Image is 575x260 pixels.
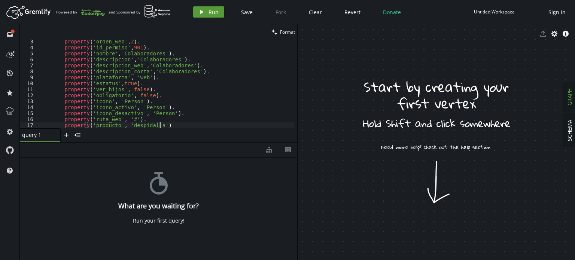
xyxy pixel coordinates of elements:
[566,88,573,105] span: GRAPH
[20,80,38,86] div: 10
[377,6,407,18] button: Donate
[303,6,328,18] button: Clear
[20,92,38,98] div: 12
[20,98,38,104] div: 13
[109,5,171,19] div: and Sponsored by
[20,110,38,116] div: 15
[20,45,38,51] div: 4
[241,9,253,16] span: Save
[20,122,38,128] div: 17
[383,9,401,16] span: Donate
[20,74,38,80] div: 9
[133,217,185,224] div: Run your first query!
[20,68,38,74] div: 8
[20,86,38,92] div: 11
[118,202,199,210] h4: What are you waiting for?
[280,29,295,35] span: Format
[339,6,366,18] button: Revert
[566,120,573,141] span: SCHEMA
[20,62,38,68] div: 7
[344,9,360,16] span: Revert
[474,9,515,15] div: Untitled Workspace
[20,39,38,45] div: 3
[545,6,569,18] button: Sign In
[22,132,52,138] span: query 1
[20,104,38,110] div: 14
[56,6,105,19] div: Powered By
[209,9,219,16] span: Run
[144,5,171,18] img: AWS Neptune
[20,116,38,122] div: 16
[20,51,38,56] div: 5
[269,24,297,40] button: Format
[20,56,38,62] div: 6
[548,9,566,16] span: Sign In
[270,6,292,18] button: Fork
[276,9,286,16] span: Fork
[193,6,224,18] button: Run
[309,9,322,16] span: Clear
[235,6,258,18] button: Save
